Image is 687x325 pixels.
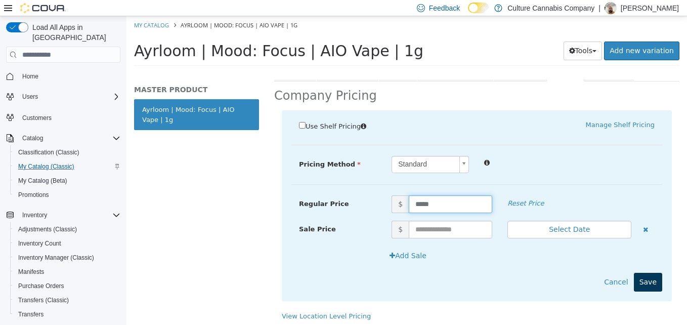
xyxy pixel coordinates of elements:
[14,252,120,264] span: Inventory Manager (Classic)
[18,148,79,156] span: Classification (Classic)
[257,230,306,249] button: Add Sale
[14,252,98,264] a: Inventory Manager (Classic)
[28,22,120,43] span: Load All Apps in [GEOGRAPHIC_DATA]
[18,70,42,83] a: Home
[173,106,179,112] input: Use Shelf Pricing
[173,184,222,191] span: Regular Price
[14,237,120,250] span: Inventory Count
[14,175,120,187] span: My Catalog (Beta)
[22,114,52,122] span: Customers
[155,296,244,304] a: View Location Level Pricing
[10,174,124,188] button: My Catalog (Beta)
[507,2,594,14] p: Culture Cannabis Company
[10,293,124,307] button: Transfers (Classic)
[2,208,124,222] button: Inventory
[2,90,124,104] button: Users
[18,209,51,221] button: Inventory
[8,83,133,114] a: Ayrloom | Mood: Focus | AIO Vape | 1g
[507,257,536,275] button: Save
[18,191,49,199] span: Promotions
[18,239,61,248] span: Inventory Count
[10,236,124,251] button: Inventory Count
[22,72,38,80] span: Home
[10,307,124,321] button: Transfers
[2,110,124,125] button: Customers
[179,106,234,114] span: Use Shelf Pricing
[381,183,417,191] em: Reset Price
[14,223,81,235] a: Adjustments (Classic)
[14,280,68,292] a: Purchase Orders
[22,93,38,101] span: Users
[18,282,64,290] span: Purchase Orders
[22,134,43,142] span: Catalog
[14,266,48,278] a: Manifests
[14,146,120,158] span: Classification (Classic)
[2,131,124,145] button: Catalog
[14,308,120,320] span: Transfers
[18,268,44,276] span: Manifests
[18,177,67,185] span: My Catalog (Beta)
[18,70,120,83] span: Home
[8,26,297,44] span: Ayrloom | Mood: Focus | AIO Vape | 1g
[429,3,460,13] span: Feedback
[14,160,120,173] span: My Catalog (Classic)
[8,5,42,13] a: My Catalog
[14,189,53,201] a: Promotions
[18,111,120,124] span: Customers
[265,179,282,197] span: $
[10,145,124,159] button: Classification (Classic)
[20,3,66,13] img: Cova
[14,294,73,306] a: Transfers (Classic)
[266,140,329,156] span: Standard
[18,254,94,262] span: Inventory Manager (Classic)
[10,265,124,279] button: Manifests
[10,188,124,202] button: Promotions
[478,25,553,44] a: Add new variation
[10,159,124,174] button: My Catalog (Classic)
[173,209,209,217] span: Sale Price
[10,222,124,236] button: Adjustments (Classic)
[472,257,507,275] button: Cancel
[14,266,120,278] span: Manifests
[14,175,71,187] a: My Catalog (Beta)
[18,162,74,171] span: My Catalog (Classic)
[18,112,56,124] a: Customers
[54,5,171,13] span: Ayrloom | Mood: Focus | AIO Vape | 1g
[18,132,47,144] button: Catalog
[173,144,234,152] span: Pricing Method
[18,225,77,233] span: Adjustments (Classic)
[18,132,120,144] span: Catalog
[265,140,342,157] a: Standard
[14,189,120,201] span: Promotions
[265,205,282,222] span: $
[381,205,505,222] button: Select Date
[598,2,600,14] p: |
[14,308,48,320] a: Transfers
[18,209,120,221] span: Inventory
[2,69,124,84] button: Home
[605,2,617,14] div: Mykal Anderson
[18,310,44,318] span: Transfers
[18,91,120,103] span: Users
[8,69,133,78] h5: MASTER PRODUCT
[14,280,120,292] span: Purchase Orders
[10,279,124,293] button: Purchase Orders
[14,146,83,158] a: Classification (Classic)
[18,296,69,304] span: Transfers (Classic)
[14,294,120,306] span: Transfers (Classic)
[459,105,528,112] a: Manage Shelf Pricing
[22,211,47,219] span: Inventory
[437,25,476,44] button: Tools
[14,237,65,250] a: Inventory Count
[148,72,250,88] h2: Company Pricing
[468,3,489,13] input: Dark Mode
[14,160,78,173] a: My Catalog (Classic)
[18,91,42,103] button: Users
[10,251,124,265] button: Inventory Manager (Classic)
[621,2,679,14] p: [PERSON_NAME]
[14,223,120,235] span: Adjustments (Classic)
